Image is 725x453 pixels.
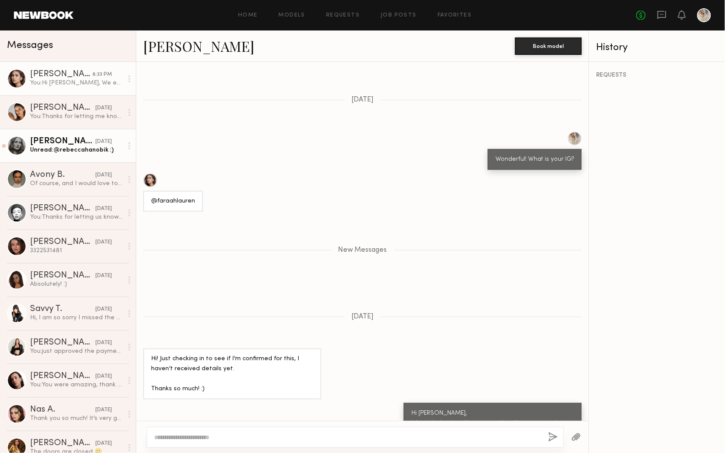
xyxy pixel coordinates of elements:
div: [DATE] [95,238,112,247]
div: [DATE] [95,171,112,179]
div: Savvy T. [30,305,95,314]
div: [PERSON_NAME] [30,238,95,247]
button: Book model [515,37,582,55]
div: You: Thanks for letting me know! Have a wonderful time in [GEOGRAPHIC_DATA], and we hope to see y... [30,112,123,121]
div: You: just approved the payment, but I think you need to update on your end! [30,347,123,355]
div: [DATE] [95,305,112,314]
a: Favorites [438,13,472,18]
div: 8:33 PM [92,71,112,79]
div: [DATE] [95,272,112,280]
div: [PERSON_NAME] [30,70,92,79]
div: Hi [PERSON_NAME], We ended up booking some girls with an agency, but thank you so much! Hope to w... [411,409,574,439]
div: Absolutely! :) [30,280,123,288]
a: Models [279,13,305,18]
div: Wonderful! What is your IG? [496,155,574,165]
a: [PERSON_NAME] [143,37,254,55]
div: Thank you so much! It’s very generous of you! I wish you the best and an enjoyable shoot [DATE]. ... [30,414,123,423]
span: [DATE] [351,313,374,321]
div: [DATE] [95,406,112,414]
div: [DATE] [95,339,112,347]
div: Hi, I am so sorry I missed the casting April first. I ended being booked in [US_STATE] on a golf ... [30,314,123,322]
div: [DATE] [95,205,112,213]
div: Unread: @rebeccahanobik :) [30,146,123,154]
div: [PERSON_NAME] [30,439,95,448]
a: Job Posts [381,13,417,18]
div: [PERSON_NAME] [30,104,95,112]
div: You: Thanks for letting us know! Have a wonderful season in [GEOGRAPHIC_DATA], and we hope to see... [30,213,123,221]
a: Home [238,13,258,18]
div: @faraahlauren [151,196,195,206]
div: [PERSON_NAME] [30,271,95,280]
div: 3322531481 [30,247,123,255]
span: [DATE] [351,96,374,104]
div: [PERSON_NAME] [30,204,95,213]
div: [PERSON_NAME] [30,372,95,381]
span: Messages [7,41,53,51]
div: You: You were amazing, thank you so much! [30,381,123,389]
div: You: Hi [PERSON_NAME], We ended up booking some girls with an agency, but thank you so much! Hope... [30,79,123,87]
div: Of course, and I would love to be considered for any other future projects you may have, thank yo... [30,179,123,188]
div: [DATE] [95,138,112,146]
div: Nas A. [30,406,95,414]
a: Book model [515,42,582,49]
div: [DATE] [95,104,112,112]
div: [DATE] [95,372,112,381]
span: New Messages [338,247,387,254]
div: REQUESTS [596,72,718,78]
div: Hi! Just checking in to see if I’m confirmed for this, I haven’t received details yet. Thanks so ... [151,354,314,394]
div: [PERSON_NAME] [30,338,95,347]
div: [DATE] [95,439,112,448]
div: Avony B. [30,171,95,179]
div: History [596,43,718,53]
div: [PERSON_NAME] [30,137,95,146]
a: Requests [326,13,360,18]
